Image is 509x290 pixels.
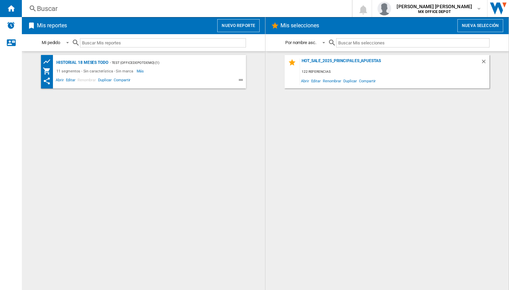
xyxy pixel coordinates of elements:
[481,58,490,68] div: Borrar
[108,58,232,67] div: - test (officedepotdemo) (1)
[279,19,321,32] h2: Mis selecciones
[80,38,246,47] input: Buscar Mis reportes
[42,40,60,45] div: Mi pedido
[37,4,334,13] div: Buscar
[285,40,316,45] div: Por nombre asc.
[97,77,113,85] span: Duplicar
[43,77,51,85] ng-md-icon: Este reporte se ha compartido contigo
[418,10,451,14] b: MX OFFICE DEPOT
[55,67,137,75] div: 11 segmentos - Sin característica - Sin marca
[43,67,55,75] div: Mi colección
[397,3,472,10] span: [PERSON_NAME] [PERSON_NAME]
[300,58,481,68] div: hot_sale_2025_principales_apuestas
[300,76,310,85] span: Abrir
[55,58,108,67] div: historial 18 meses TODO
[77,77,97,85] span: Renombrar
[358,76,377,85] span: Compartir
[342,76,358,85] span: Duplicar
[7,21,15,29] img: alerts-logo.svg
[322,76,342,85] span: Renombrar
[457,19,503,32] button: Nueva selección
[137,67,145,75] span: Más
[300,68,490,76] div: 122 referencias
[36,19,68,32] h2: Mis reportes
[113,77,132,85] span: Compartir
[43,57,55,66] div: Cuadrícula de precios de productos
[217,19,260,32] button: Nuevo reporte
[65,77,77,85] span: Editar
[55,77,65,85] span: Abrir
[377,2,391,15] img: profile.jpg
[336,38,490,47] input: Buscar Mis selecciones
[310,76,322,85] span: Editar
